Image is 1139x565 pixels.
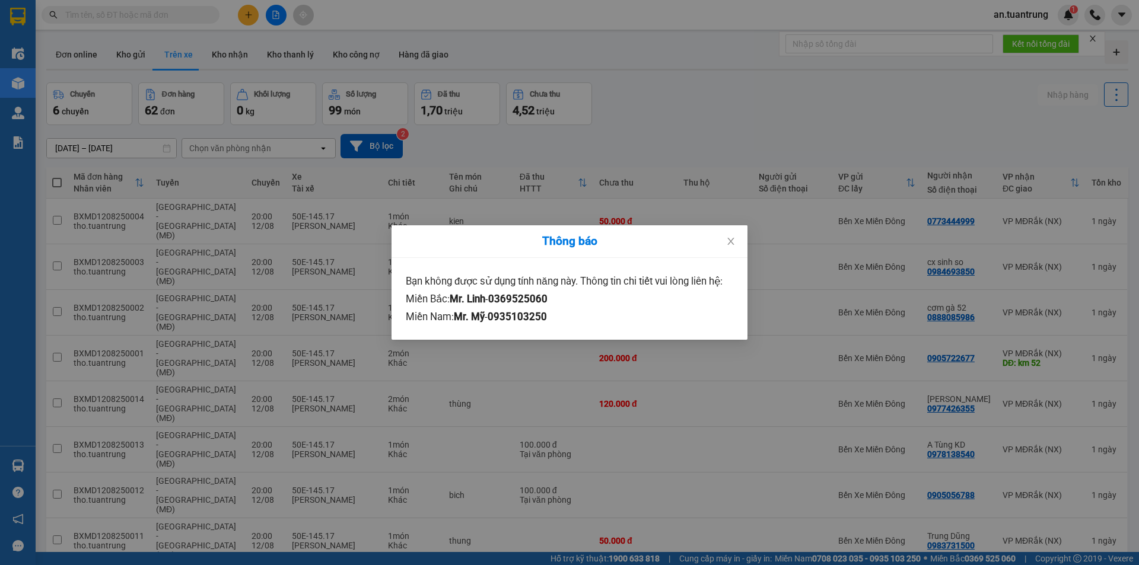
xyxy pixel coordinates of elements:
b: Mr. Linh [450,293,485,305]
div: Miền Bắc: - [406,290,733,308]
div: Bạn không được sử dụng tính năng này. Thông tin chi tiết vui lòng liên hệ: [406,272,733,290]
b: Mr. Mỹ [454,311,485,323]
button: Close [714,225,747,258]
b: 0935103250 [488,311,547,323]
div: Thông báo [406,235,733,248]
b: 0369525060 [488,293,548,305]
div: Miền Nam: - [406,308,733,325]
span: close [726,237,736,246]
